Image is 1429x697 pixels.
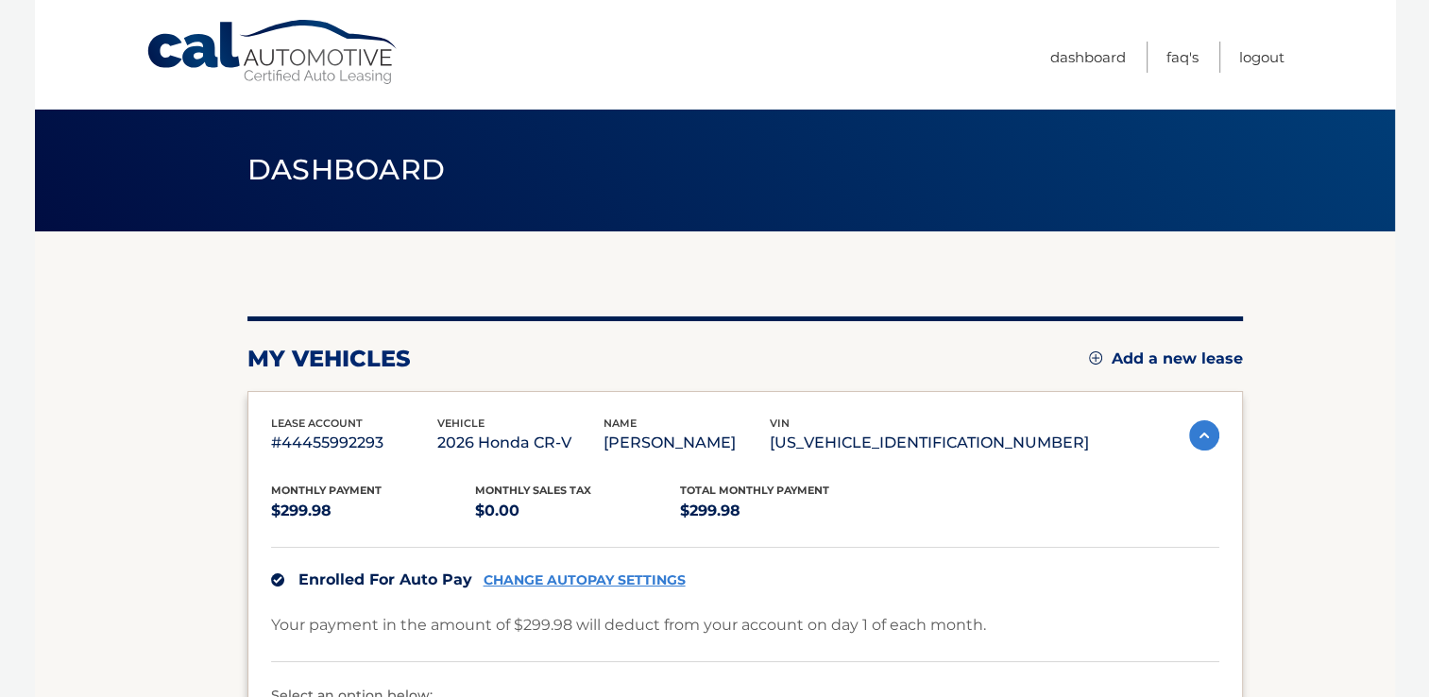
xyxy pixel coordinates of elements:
[271,430,437,456] p: #44455992293
[1050,42,1126,73] a: Dashboard
[680,498,885,524] p: $299.98
[770,430,1089,456] p: [US_VEHICLE_IDENTIFICATION_NUMBER]
[484,572,686,588] a: CHANGE AUTOPAY SETTINGS
[475,498,680,524] p: $0.00
[604,430,770,456] p: [PERSON_NAME]
[437,416,485,430] span: vehicle
[604,416,637,430] span: name
[247,152,446,187] span: Dashboard
[271,612,986,638] p: Your payment in the amount of $299.98 will deduct from your account on day 1 of each month.
[437,430,604,456] p: 2026 Honda CR-V
[1166,42,1199,73] a: FAQ's
[1089,351,1102,365] img: add.svg
[271,416,363,430] span: lease account
[271,484,382,497] span: Monthly Payment
[271,573,284,586] img: check.svg
[247,345,411,373] h2: my vehicles
[1239,42,1284,73] a: Logout
[770,416,790,430] span: vin
[271,498,476,524] p: $299.98
[145,19,400,86] a: Cal Automotive
[680,484,829,497] span: Total Monthly Payment
[298,570,472,588] span: Enrolled For Auto Pay
[475,484,591,497] span: Monthly sales Tax
[1189,420,1219,450] img: accordion-active.svg
[1089,349,1243,368] a: Add a new lease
